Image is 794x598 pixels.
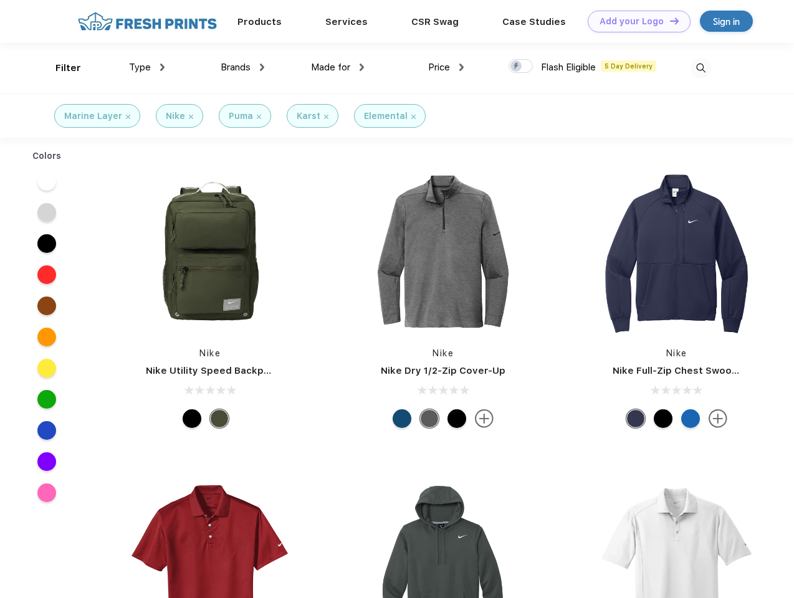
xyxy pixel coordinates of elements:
[447,409,466,428] div: Black
[600,16,664,27] div: Add your Logo
[55,61,81,75] div: Filter
[666,348,687,358] a: Nike
[459,64,464,71] img: dropdown.png
[229,110,253,123] div: Puma
[64,110,122,123] div: Marine Layer
[594,169,760,335] img: func=resize&h=266
[325,16,368,27] a: Services
[210,409,229,428] div: Cargo Khaki
[428,62,450,73] span: Price
[475,409,494,428] img: more.svg
[126,115,130,119] img: filter_cancel.svg
[670,17,679,24] img: DT
[166,110,185,123] div: Nike
[360,64,364,71] img: dropdown.png
[541,62,596,73] span: Flash Eligible
[260,64,264,71] img: dropdown.png
[360,169,526,335] img: func=resize&h=266
[601,60,656,72] span: 5 Day Delivery
[613,365,778,376] a: Nike Full-Zip Chest Swoosh Jacket
[626,409,645,428] div: Midnight Navy
[189,115,193,119] img: filter_cancel.svg
[127,169,293,335] img: func=resize&h=266
[411,16,459,27] a: CSR Swag
[199,348,221,358] a: Nike
[23,149,71,163] div: Colors
[709,409,727,428] img: more.svg
[654,409,672,428] div: Black
[393,409,411,428] div: Gym Blue
[411,115,416,119] img: filter_cancel.svg
[257,115,261,119] img: filter_cancel.svg
[221,62,251,73] span: Brands
[74,11,221,32] img: fo%20logo%202.webp
[129,62,151,73] span: Type
[420,409,439,428] div: Black Heather
[146,365,280,376] a: Nike Utility Speed Backpack
[311,62,350,73] span: Made for
[681,409,700,428] div: Royal
[160,64,165,71] img: dropdown.png
[700,11,753,32] a: Sign in
[364,110,408,123] div: Elemental
[691,58,711,78] img: desktop_search.svg
[433,348,454,358] a: Nike
[713,14,740,29] div: Sign in
[381,365,505,376] a: Nike Dry 1/2-Zip Cover-Up
[324,115,328,119] img: filter_cancel.svg
[237,16,282,27] a: Products
[183,409,201,428] div: Black
[297,110,320,123] div: Karst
